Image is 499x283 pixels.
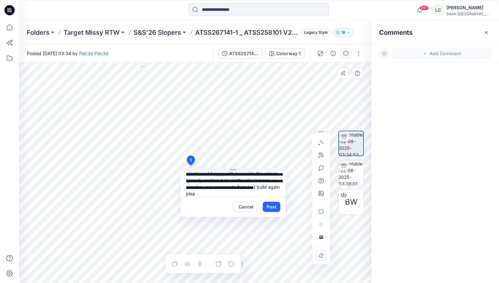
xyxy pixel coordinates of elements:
[190,157,192,163] span: 1
[333,28,353,37] button: 18
[419,5,429,11] span: 99+
[345,196,357,208] span: BW
[446,11,491,16] div: Swim [GEOGRAPHIC_DATA]
[379,29,413,36] h2: Comments
[446,4,491,11] div: [PERSON_NAME]
[339,160,363,185] img: turntable-22-08-2025-03:39:01
[233,202,259,212] button: Cancel
[339,131,363,156] img: turntable-22-08-2025-03:34:53
[218,48,263,59] button: ATSS257141J_ATSS258101 V2 GC EDIT07
[134,28,181,37] a: S&S'26 Slopers
[27,50,108,57] span: Posted [DATE] 03:34 by
[276,50,301,57] div: Colorway 1
[263,202,280,212] button: Post
[301,29,331,36] span: Legacy Style
[432,4,444,16] div: LC
[299,28,331,37] button: Legacy Style
[79,51,108,56] a: Pdc3d Pdc3d
[341,29,345,36] p: 18
[265,48,305,59] button: Colorway 1
[195,28,299,37] p: ATSS267141-1 _ ATSS258101 V2_AZ
[328,48,338,59] button: Details
[63,28,120,37] a: Target Missy RTW
[27,28,49,37] a: Folders
[229,50,259,57] div: ATSS257141J_ATSS258101 V2 GC EDIT07
[392,48,491,59] button: Add Comment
